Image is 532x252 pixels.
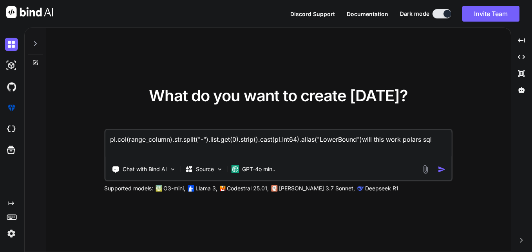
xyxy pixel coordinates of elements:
img: premium [5,101,18,115]
img: cloudideIcon [5,122,18,136]
span: Dark mode [400,10,429,18]
button: Invite Team [462,6,519,22]
p: Deepseek R1 [365,184,398,192]
img: GPT-4 [156,185,162,192]
img: GPT-4o mini [231,165,239,173]
span: Documentation [347,11,388,17]
img: darkAi-studio [5,59,18,72]
p: Chat with Bind AI [123,165,167,173]
img: Pick Models [216,166,223,173]
p: [PERSON_NAME] 3.7 Sonnet, [279,184,355,192]
button: Discord Support [290,10,335,18]
p: GPT-4o min.. [242,165,275,173]
img: Mistral-AI [220,186,225,191]
span: Discord Support [290,11,335,17]
img: githubDark [5,80,18,93]
img: Pick Tools [169,166,176,173]
img: settings [5,227,18,240]
img: darkChat [5,38,18,51]
img: attachment [421,165,430,174]
textarea: pl.col(range_column).str.split("-").list.get(0).strip().cast(pl.Int64).alias("LowerBound")will th... [105,130,451,159]
p: Supported models: [104,184,153,192]
p: Codestral 25.01, [227,184,269,192]
img: Bind AI [6,6,53,18]
p: Source [196,165,214,173]
img: claude [357,185,364,192]
img: Llama2 [188,185,194,192]
img: icon [438,165,446,173]
p: O3-mini, [163,184,185,192]
button: Documentation [347,10,388,18]
p: Llama 3, [195,184,217,192]
span: What do you want to create [DATE]? [149,86,408,105]
img: claude [271,185,277,192]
